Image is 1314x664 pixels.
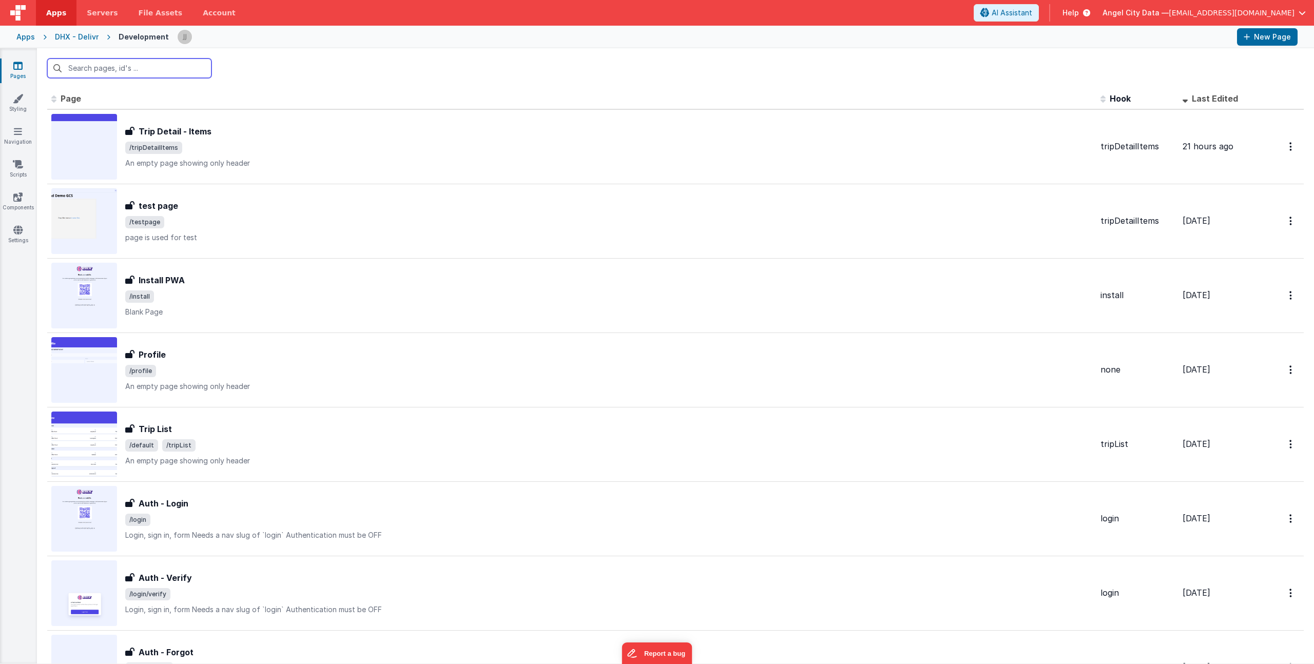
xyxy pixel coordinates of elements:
div: install [1100,289,1174,301]
span: /tripList [162,439,196,452]
button: Options [1283,508,1300,529]
p: An empty page showing only header [125,456,1092,466]
p: Blank Page [125,307,1092,317]
span: /default [125,439,158,452]
span: [EMAIL_ADDRESS][DOMAIN_NAME] [1169,8,1294,18]
div: tripDetailItems [1100,215,1174,227]
span: 21 hours ago [1183,141,1233,151]
button: Options [1283,285,1300,306]
span: AI Assistant [992,8,1032,18]
img: a41cce6c0a0b39deac5cad64cb9bd16a [178,30,192,44]
h3: Trip List [139,423,172,435]
h3: test page [139,200,178,212]
div: login [1100,587,1174,599]
button: Options [1283,582,1300,603]
iframe: Marker.io feedback button [622,642,692,664]
span: Servers [87,8,118,18]
span: Last Edited [1192,93,1238,104]
h3: Auth - Verify [139,572,192,584]
span: [DATE] [1183,364,1210,375]
button: Angel City Data — [EMAIL_ADDRESS][DOMAIN_NAME] [1103,8,1306,18]
span: [DATE] [1183,588,1210,598]
button: Options [1283,434,1300,455]
button: AI Assistant [974,4,1039,22]
span: /install [125,290,154,303]
span: Hook [1110,93,1131,104]
span: /login/verify [125,588,170,600]
span: Help [1062,8,1079,18]
span: /testpage [125,216,164,228]
h3: Trip Detail - Items [139,125,211,138]
p: Login, sign in, form Needs a nav slug of `login` Authentication must be OFF [125,604,1092,615]
button: Options [1283,210,1300,231]
div: DHX - Delivr [55,32,99,42]
div: none [1100,364,1174,376]
div: login [1100,513,1174,524]
button: Options [1283,359,1300,380]
h3: Install PWA [139,274,185,286]
p: page is used for test [125,232,1092,243]
p: An empty page showing only header [125,381,1092,392]
div: tripList [1100,438,1174,450]
span: /tripDetailItems [125,142,182,154]
span: /login [125,514,150,526]
span: [DATE] [1183,216,1210,226]
span: /profile [125,365,156,377]
span: Angel City Data — [1103,8,1169,18]
span: [DATE] [1183,439,1210,449]
button: New Page [1237,28,1298,46]
span: Page [61,93,81,104]
h3: Profile [139,348,166,361]
div: Development [119,32,169,42]
p: Login, sign in, form Needs a nav slug of `login` Authentication must be OFF [125,530,1092,540]
span: [DATE] [1183,290,1210,300]
input: Search pages, id's ... [47,58,211,78]
h3: Auth - Forgot [139,646,194,658]
span: [DATE] [1183,513,1210,523]
div: Apps [16,32,35,42]
span: Apps [46,8,66,18]
div: tripDetailItems [1100,141,1174,152]
p: An empty page showing only header [125,158,1092,168]
button: Options [1283,136,1300,157]
span: File Assets [139,8,183,18]
h3: Auth - Login [139,497,188,510]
